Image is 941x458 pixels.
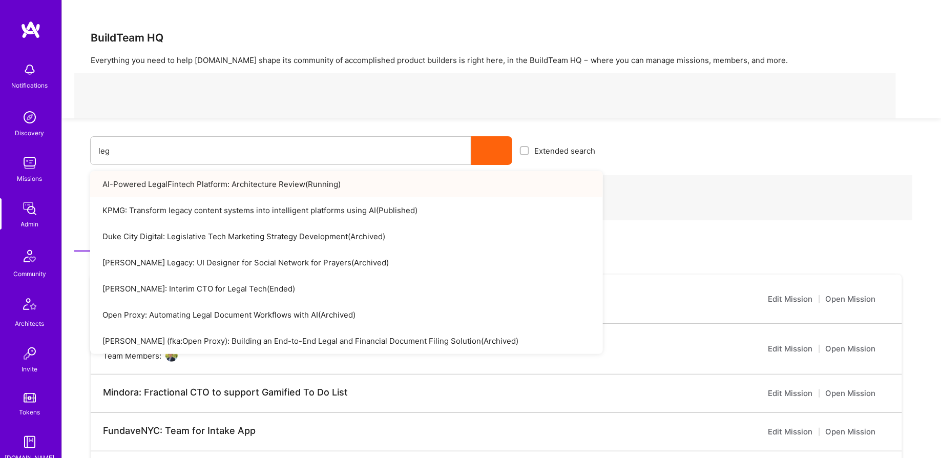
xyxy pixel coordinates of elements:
div: Tokens [19,407,40,418]
a: Duke City Digital: Legislative Tech Marketing Strategy Development(Archived) [90,223,603,249]
img: tokens [24,393,36,403]
img: Architects [17,294,42,318]
input: What type of mission are you looking for? [98,138,463,164]
img: teamwork [19,153,40,173]
div: Architects [15,318,45,329]
img: bell [19,59,40,80]
div: Community [13,268,46,279]
div: Admin [21,219,39,230]
a: [PERSON_NAME]: Interim CTO for Legal Tech(Ended) [90,276,603,302]
a: Missions [74,207,139,252]
div: Missions [17,173,43,184]
img: admin teamwork [19,198,40,219]
span: Extended search [534,145,595,156]
a: [PERSON_NAME] Legacy: UI Designer for Social Network for Prayers(Archived) [90,249,603,276]
img: discovery [19,107,40,128]
a: [PERSON_NAME] (fka:Open Proxy): Building an End-to-End Legal and Financial Document Filing Soluti... [90,328,603,354]
img: logo [20,20,41,39]
a: KPMG: Transform legacy content systems into intelligent platforms using AI(Published) [90,197,603,223]
div: Discovery [15,128,45,138]
div: Invite [22,364,38,374]
img: Invite [19,343,40,364]
div: Notifications [12,80,48,91]
i: icon Search [488,147,496,155]
a: Open Proxy: Automating Legal Document Workflows with AI(Archived) [90,302,603,328]
a: AI-Powered LegalFintech Platform: Architecture Review(Running) [90,171,603,197]
img: Community [17,244,42,268]
img: guide book [19,432,40,452]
